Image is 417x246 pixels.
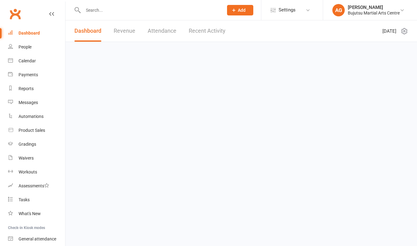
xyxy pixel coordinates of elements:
[8,54,65,68] a: Calendar
[332,4,345,16] div: AG
[8,193,65,207] a: Tasks
[19,197,30,202] div: Tasks
[19,58,36,63] div: Calendar
[279,3,296,17] span: Settings
[7,6,23,22] a: Clubworx
[8,82,65,96] a: Reports
[348,5,400,10] div: [PERSON_NAME]
[81,6,219,15] input: Search...
[19,86,34,91] div: Reports
[8,151,65,165] a: Waivers
[8,110,65,123] a: Automations
[227,5,253,15] button: Add
[114,20,135,42] a: Revenue
[19,169,37,174] div: Workouts
[8,232,65,246] a: General attendance kiosk mode
[19,236,56,241] div: General attendance
[19,211,41,216] div: What's New
[19,44,32,49] div: People
[348,10,400,16] div: Bujutsu Martial Arts Centre
[19,156,34,161] div: Waivers
[19,142,36,147] div: Gradings
[8,207,65,221] a: What's New
[19,72,38,77] div: Payments
[19,100,38,105] div: Messages
[19,114,44,119] div: Automations
[74,20,101,42] a: Dashboard
[8,68,65,82] a: Payments
[19,128,45,133] div: Product Sales
[148,20,176,42] a: Attendance
[8,123,65,137] a: Product Sales
[19,31,40,35] div: Dashboard
[238,8,246,13] span: Add
[189,20,225,42] a: Recent Activity
[19,183,49,188] div: Assessments
[8,26,65,40] a: Dashboard
[382,27,396,35] span: [DATE]
[8,96,65,110] a: Messages
[8,165,65,179] a: Workouts
[8,40,65,54] a: People
[8,137,65,151] a: Gradings
[8,179,65,193] a: Assessments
